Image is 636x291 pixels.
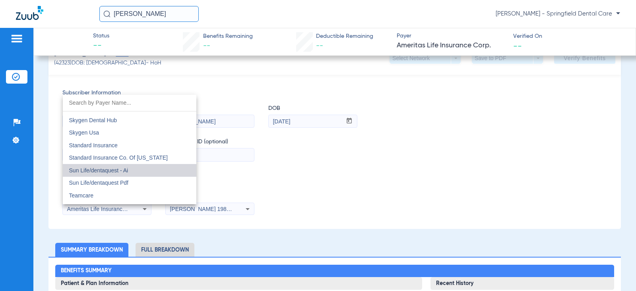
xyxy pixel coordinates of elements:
[63,95,196,111] input: dropdown search
[69,117,117,123] span: Skygen Dental Hub
[69,167,128,174] span: Sun Life/dentaquest - Ai
[69,180,128,186] span: Sun Life/dentaquest Pdf
[69,154,168,161] span: Standard Insurance Co. Of [US_STATE]
[69,129,99,136] span: Skygen Usa
[69,142,118,148] span: Standard Insurance
[69,192,93,199] span: Teamcare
